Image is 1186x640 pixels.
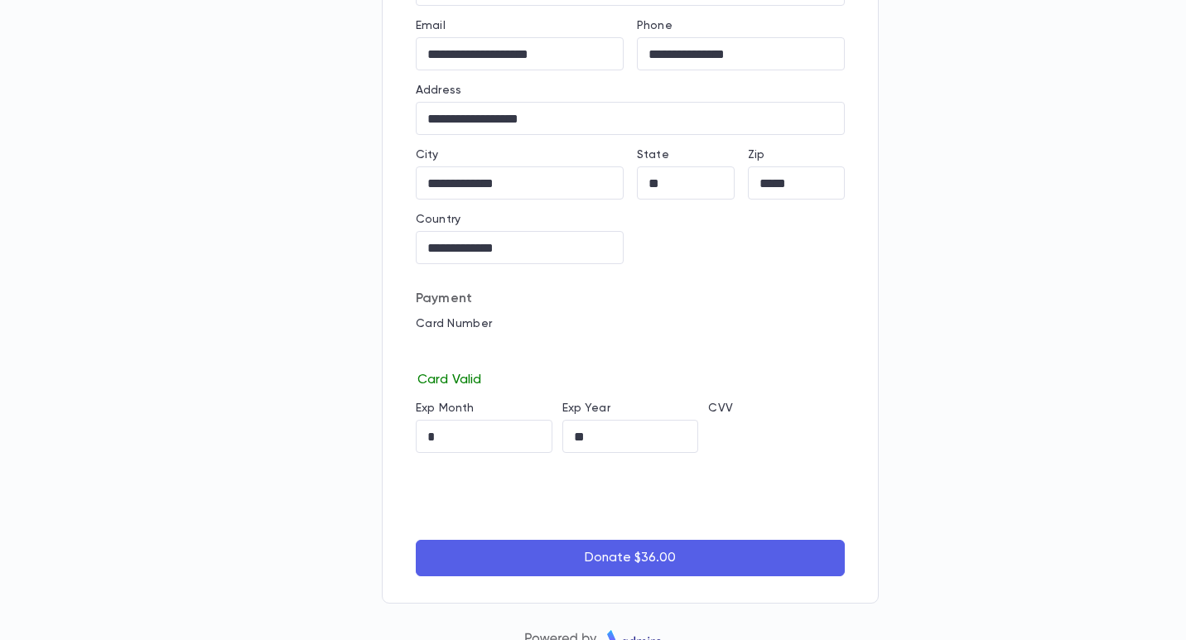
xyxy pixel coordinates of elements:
[748,148,764,161] label: Zip
[416,317,845,330] p: Card Number
[416,291,845,307] p: Payment
[416,213,460,226] label: Country
[416,19,446,32] label: Email
[416,540,845,576] button: Donate $36.00
[708,402,845,415] p: CVV
[416,402,474,415] label: Exp Month
[562,402,610,415] label: Exp Year
[416,368,845,388] p: Card Valid
[637,19,673,32] label: Phone
[637,148,669,161] label: State
[416,84,461,97] label: Address
[708,420,845,453] iframe: cvv
[416,335,845,368] iframe: card
[416,148,439,161] label: City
